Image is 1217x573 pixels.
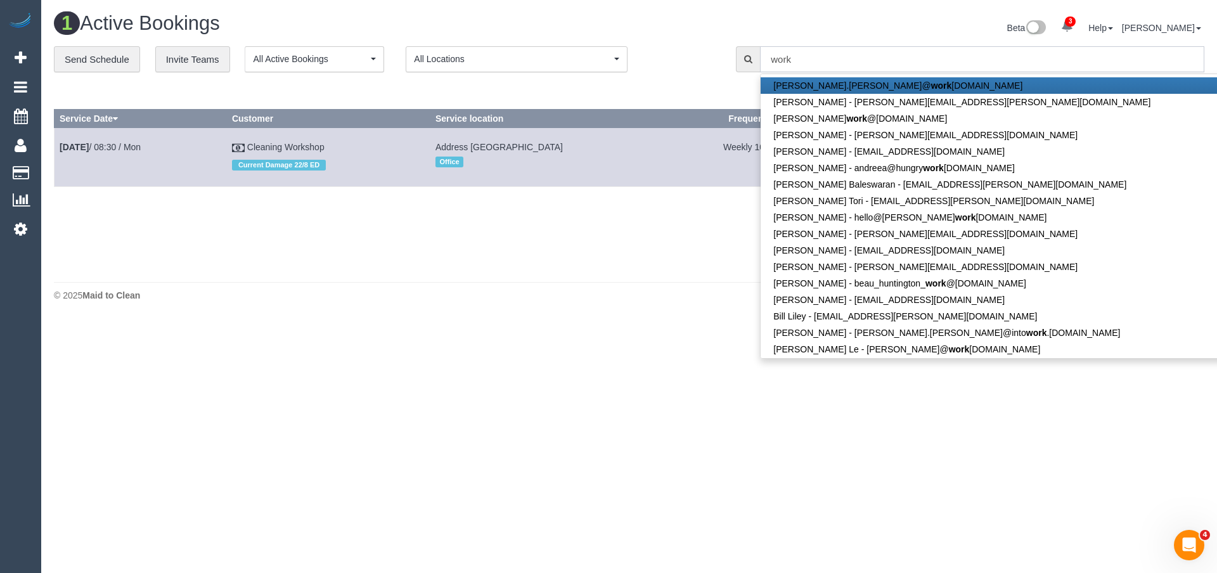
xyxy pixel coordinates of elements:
strong: work [931,80,952,91]
span: All Active Bookings [253,53,368,65]
button: All Active Bookings [245,46,384,72]
span: 4 [1200,530,1210,540]
td: Service location [430,128,688,186]
button: All Locations [406,46,628,72]
strong: work [925,278,946,288]
i: Check Payment [232,144,245,153]
input: Enter the first 3 letters of the name to search [760,46,1204,72]
div: Location [435,153,683,170]
span: 1 [54,11,80,35]
td: Frequency [689,128,813,186]
a: Beta [1007,23,1046,33]
strong: work [955,212,976,222]
img: Automaid Logo [8,13,33,30]
b: [DATE] [60,142,89,152]
a: [PERSON_NAME] [1122,23,1201,33]
a: 3 [1055,13,1079,41]
div: © 2025 [54,289,1204,302]
a: [DATE]/ 08:30 / Mon [60,142,141,152]
span: Office [435,157,463,167]
th: Frequency [689,110,813,128]
a: Invite Teams [155,46,230,73]
strong: work [1026,328,1047,338]
th: Service location [430,110,688,128]
strong: work [846,113,867,124]
h1: Active Bookings [54,13,620,34]
span: 3 [1065,16,1076,27]
span: Current Damage 22/8 ED [232,160,326,170]
a: Help [1088,23,1113,33]
td: Customer [226,128,430,186]
th: Service Date [55,110,227,128]
iframe: Intercom live chat [1174,530,1204,560]
a: Send Schedule [54,46,140,73]
strong: Maid to Clean [82,290,140,300]
td: Schedule date [55,128,227,186]
img: New interface [1025,20,1046,37]
strong: work [949,344,970,354]
span: Address [GEOGRAPHIC_DATA] [435,142,563,152]
th: Customer [226,110,430,128]
strong: work [923,163,944,173]
span: All Locations [414,53,611,65]
a: Cleaning Workshop [247,142,325,152]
